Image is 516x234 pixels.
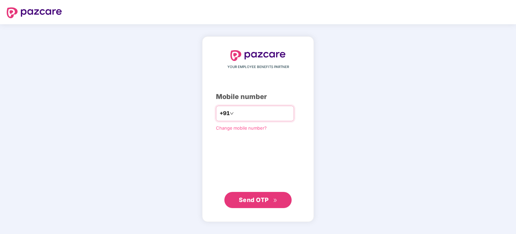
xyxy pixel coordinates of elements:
[216,125,267,131] a: Change mobile number?
[220,109,230,118] span: +91
[7,7,62,18] img: logo
[273,198,278,203] span: double-right
[227,64,289,70] span: YOUR EMPLOYEE BENEFITS PARTNER
[224,192,292,208] button: Send OTPdouble-right
[230,111,234,115] span: down
[230,50,286,61] img: logo
[216,92,300,102] div: Mobile number
[239,196,269,203] span: Send OTP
